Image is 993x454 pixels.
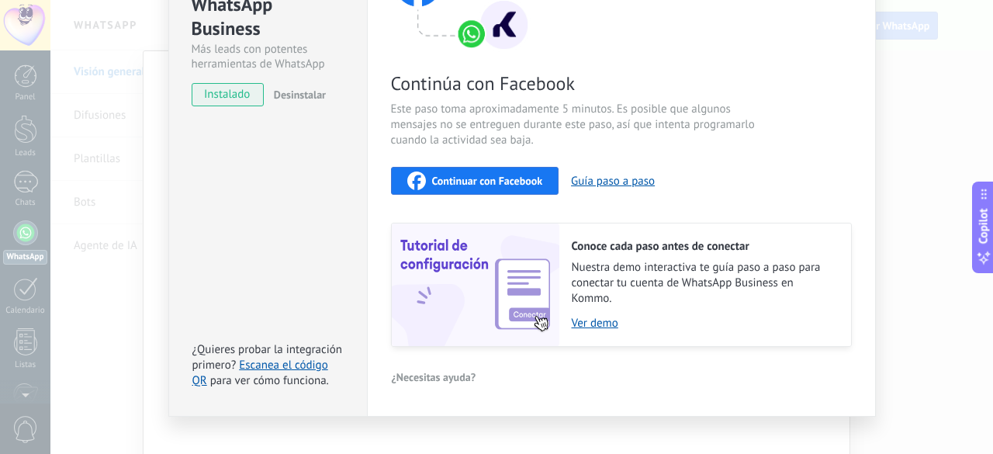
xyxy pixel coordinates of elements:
[572,316,836,331] a: Ver demo
[391,102,760,148] span: Este paso toma aproximadamente 5 minutos. Es posible que algunos mensajes no se entreguen durante...
[192,342,343,373] span: ¿Quieres probar la integración primero?
[192,42,344,71] div: Más leads con potentes herramientas de WhatsApp
[572,239,836,254] h2: Conoce cada paso antes de conectar
[210,373,329,388] span: para ver cómo funciona.
[392,372,476,383] span: ¿Necesitas ayuda?
[572,260,836,307] span: Nuestra demo interactiva te guía paso a paso para conectar tu cuenta de WhatsApp Business en Kommo.
[268,83,326,106] button: Desinstalar
[192,358,328,388] a: Escanea el código QR
[432,175,543,186] span: Continuar con Facebook
[391,366,477,389] button: ¿Necesitas ayuda?
[976,208,991,244] span: Copilot
[192,83,263,106] span: instalado
[391,167,559,195] button: Continuar con Facebook
[274,88,326,102] span: Desinstalar
[391,71,760,95] span: Continúa con Facebook
[571,174,655,189] button: Guía paso a paso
